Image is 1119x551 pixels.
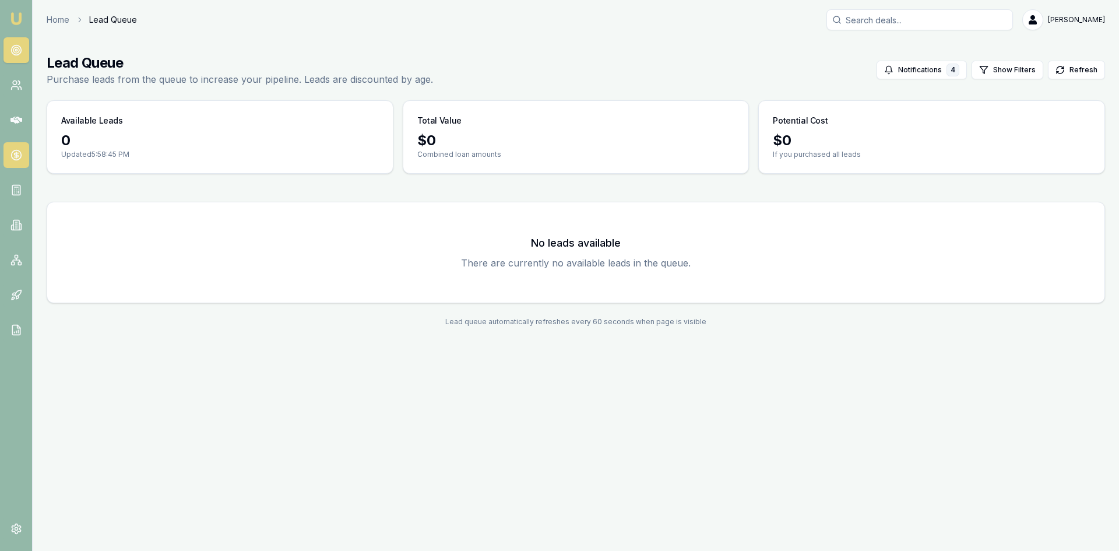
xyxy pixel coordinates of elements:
p: There are currently no available leads in the queue. [61,256,1090,270]
p: Combined loan amounts [417,150,735,159]
img: emu-icon-u.png [9,12,23,26]
button: Show Filters [972,61,1043,79]
a: Home [47,14,69,26]
h3: Potential Cost [773,115,828,127]
span: Lead Queue [89,14,137,26]
div: Lead queue automatically refreshes every 60 seconds when page is visible [47,317,1105,327]
p: Updated 5:58:45 PM [61,150,379,159]
input: Search deals [826,9,1013,30]
div: $ 0 [773,131,1090,150]
h3: Total Value [417,115,462,127]
h3: No leads available [61,235,1090,251]
div: $ 0 [417,131,735,150]
div: 0 [61,131,379,150]
nav: breadcrumb [47,14,137,26]
h1: Lead Queue [47,54,433,72]
div: 4 [946,64,959,76]
button: Notifications4 [877,61,967,79]
h3: Available Leads [61,115,123,127]
span: [PERSON_NAME] [1048,15,1105,24]
button: Refresh [1048,61,1105,79]
p: If you purchased all leads [773,150,1090,159]
p: Purchase leads from the queue to increase your pipeline. Leads are discounted by age. [47,72,433,86]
